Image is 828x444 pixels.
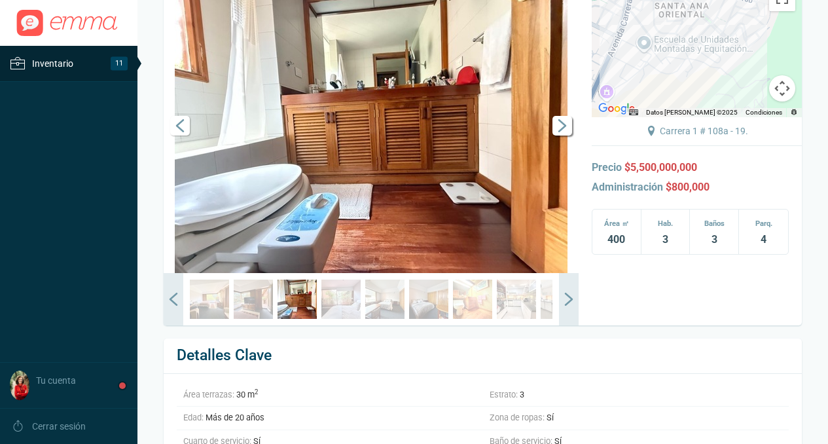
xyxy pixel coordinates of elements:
button: Combinaciones de teclas [629,108,638,117]
span: $5,500,000,000 [624,161,697,174]
span: Baños [690,216,738,232]
a: Abrir esta área en Google Maps (se abre en una ventana nueva) [595,100,638,117]
span: Precio [592,161,622,174]
span: Área ㎡ [592,216,641,232]
span: Administración [592,181,663,193]
span: . [660,126,748,136]
span: Área terrazas [183,390,236,399]
span: Más de 20 años [206,413,264,422]
span: Previous [164,273,183,325]
span: Hab. [641,216,690,232]
a: Informar a Google errores en las imágenes o el mapa de carreteras. [790,109,798,116]
a: Carrera 1 # 108a - 19 [660,126,746,136]
span: 3 [690,232,738,248]
span: 30 m [236,390,258,399]
img: Google [595,100,638,117]
span: Parq. [739,216,788,232]
span: 3 [520,390,524,399]
span: Siguiente [552,116,572,136]
span: 3 [641,232,690,248]
a: Condiciones (se abre en una nueva pestaña) [746,109,782,116]
span: 4 [739,232,788,248]
span: $800,000 [666,181,710,193]
sup: 2 [255,388,258,396]
span: Anterior [170,116,190,136]
h4: Detalles Clave [164,339,802,373]
span: Datos [PERSON_NAME] ©2025 [646,109,738,116]
span: Estrato [490,390,520,399]
span: Edad [183,413,206,422]
button: Controles de visualización del mapa [769,75,795,102]
span: Sí [547,413,554,422]
span: Zona de ropas [490,413,547,422]
span: 400 [592,232,641,248]
span: Next [559,273,579,325]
